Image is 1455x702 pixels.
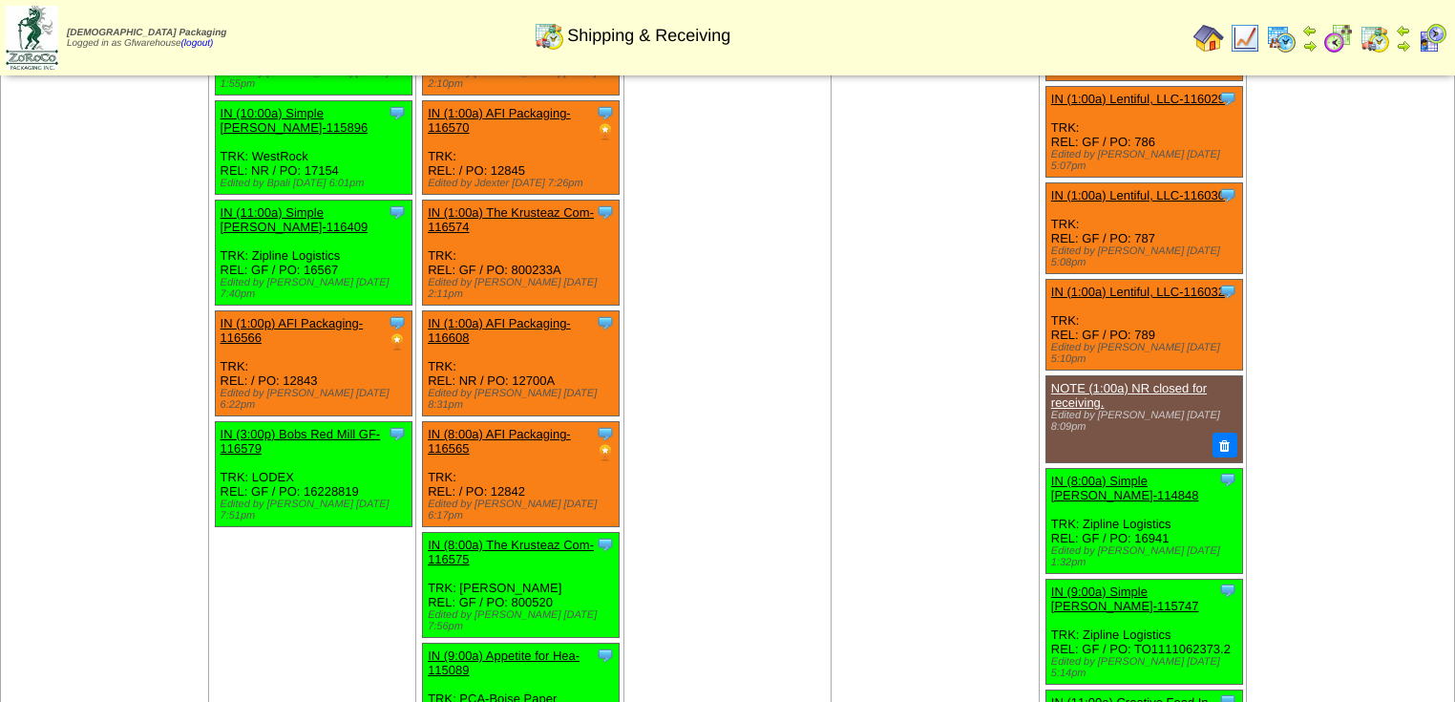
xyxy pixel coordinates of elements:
[1051,545,1242,568] div: Edited by [PERSON_NAME] [DATE] 1:32pm
[67,28,226,49] span: Logged in as Gfwarehouse
[388,424,407,443] img: Tooltip
[221,205,369,234] a: IN (11:00a) Simple [PERSON_NAME]-116409
[423,422,620,527] div: TRK: REL: / PO: 12842
[1302,23,1318,38] img: arrowleft.gif
[1230,23,1260,53] img: line_graph.gif
[388,202,407,222] img: Tooltip
[534,20,564,51] img: calendarinout.gif
[596,443,615,462] img: PO
[428,388,619,411] div: Edited by [PERSON_NAME] [DATE] 8:31pm
[428,538,594,566] a: IN (8:00a) The Krusteaz Com-116575
[423,201,620,306] div: TRK: REL: GF / PO: 800233A
[221,316,364,345] a: IN (1:00p) AFI Packaging-116566
[1396,23,1411,38] img: arrowleft.gif
[428,178,619,189] div: Edited by Jdexter [DATE] 7:26pm
[221,388,411,411] div: Edited by [PERSON_NAME] [DATE] 6:22pm
[596,535,615,554] img: Tooltip
[1212,433,1237,457] button: Delete Note
[567,26,730,46] span: Shipping & Receiving
[596,202,615,222] img: Tooltip
[1417,23,1447,53] img: calendarcustomer.gif
[1045,579,1242,684] div: TRK: Zipline Logistics REL: GF / PO: TO1111062373.2
[1051,342,1242,365] div: Edited by [PERSON_NAME] [DATE] 5:10pm
[1396,38,1411,53] img: arrowright.gif
[1051,188,1225,202] a: IN (1:00a) Lentiful, LLC-116030
[1051,585,1199,613] a: IN (9:00a) Simple [PERSON_NAME]-115747
[1323,23,1354,53] img: calendarblend.gif
[1302,38,1318,53] img: arrowright.gif
[428,106,571,135] a: IN (1:00a) AFI Packaging-116570
[1218,185,1237,204] img: Tooltip
[1045,280,1242,371] div: TRK: REL: GF / PO: 789
[1051,285,1225,299] a: IN (1:00a) Lentiful, LLC-116032
[428,427,571,456] a: IN (8:00a) AFI Packaging-116565
[596,103,615,122] img: Tooltip
[67,28,226,38] span: [DEMOGRAPHIC_DATA] Packaging
[1051,92,1225,106] a: IN (1:00a) Lentiful, LLC-116029
[1045,183,1242,274] div: TRK: REL: GF / PO: 787
[423,533,620,638] div: TRK: [PERSON_NAME] REL: GF / PO: 800520
[221,106,369,135] a: IN (10:00a) Simple [PERSON_NAME]-115896
[596,646,615,665] img: Tooltip
[1051,149,1242,172] div: Edited by [PERSON_NAME] [DATE] 5:07pm
[1045,468,1242,573] div: TRK: Zipline Logistics REL: GF / PO: 16941
[6,6,58,70] img: zoroco-logo-small.webp
[1045,87,1242,178] div: TRK: REL: GF / PO: 786
[1051,245,1242,268] div: Edited by [PERSON_NAME] [DATE] 5:08pm
[428,499,619,521] div: Edited by [PERSON_NAME] [DATE] 6:17pm
[1051,381,1207,410] a: NOTE (1:00a) NR closed for receiving.
[1266,23,1297,53] img: calendarprod.gif
[221,499,411,521] div: Edited by [PERSON_NAME] [DATE] 7:51pm
[388,313,407,332] img: Tooltip
[428,316,571,345] a: IN (1:00a) AFI Packaging-116608
[1218,282,1237,301] img: Tooltip
[215,101,411,195] div: TRK: WestRock REL: NR / PO: 17154
[428,609,619,632] div: Edited by [PERSON_NAME] [DATE] 7:56pm
[596,313,615,332] img: Tooltip
[1218,89,1237,108] img: Tooltip
[1218,470,1237,489] img: Tooltip
[221,427,381,456] a: IN (3:00p) Bobs Red Mill GF-116579
[596,122,615,141] img: PO
[1360,23,1390,53] img: calendarinout.gif
[1051,474,1199,502] a: IN (8:00a) Simple [PERSON_NAME]-114848
[388,103,407,122] img: Tooltip
[428,277,619,300] div: Edited by [PERSON_NAME] [DATE] 2:11pm
[428,649,580,677] a: IN (9:00a) Appetite for Hea-115089
[1051,410,1234,433] div: Edited by [PERSON_NAME] [DATE] 8:09pm
[221,178,411,189] div: Edited by Bpali [DATE] 6:01pm
[215,201,411,306] div: TRK: Zipline Logistics REL: GF / PO: 16567
[428,205,594,234] a: IN (1:00a) The Krusteaz Com-116574
[215,311,411,416] div: TRK: REL: / PO: 12843
[181,38,214,49] a: (logout)
[1218,581,1237,600] img: Tooltip
[388,332,407,351] img: PO
[1193,23,1224,53] img: home.gif
[423,311,620,416] div: TRK: REL: NR / PO: 12700A
[596,424,615,443] img: Tooltip
[221,277,411,300] div: Edited by [PERSON_NAME] [DATE] 7:40pm
[1051,656,1242,679] div: Edited by [PERSON_NAME] [DATE] 5:14pm
[423,101,620,195] div: TRK: REL: / PO: 12845
[215,422,411,527] div: TRK: LODEX REL: GF / PO: 16228819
